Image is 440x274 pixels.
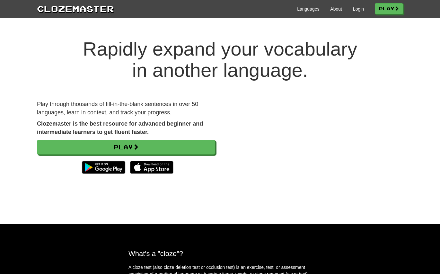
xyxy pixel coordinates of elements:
a: Play [375,3,403,14]
img: Download_on_the_App_Store_Badge_US-UK_135x40-25178aeef6eb6b83b96f5f2d004eda3bffbb37122de64afbaef7... [130,161,173,174]
a: Clozemaster [37,3,114,14]
strong: Clozemaster is the best resource for advanced beginner and intermediate learners to get fluent fa... [37,120,203,135]
a: Languages [297,6,319,12]
a: About [330,6,342,12]
img: Get it on Google Play [79,158,128,177]
a: Login [353,6,364,12]
p: Play through thousands of fill-in-the-blank sentences in over 50 languages, learn in context, and... [37,100,215,117]
a: Play [37,140,215,155]
h2: What's a "cloze"? [128,250,312,258]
